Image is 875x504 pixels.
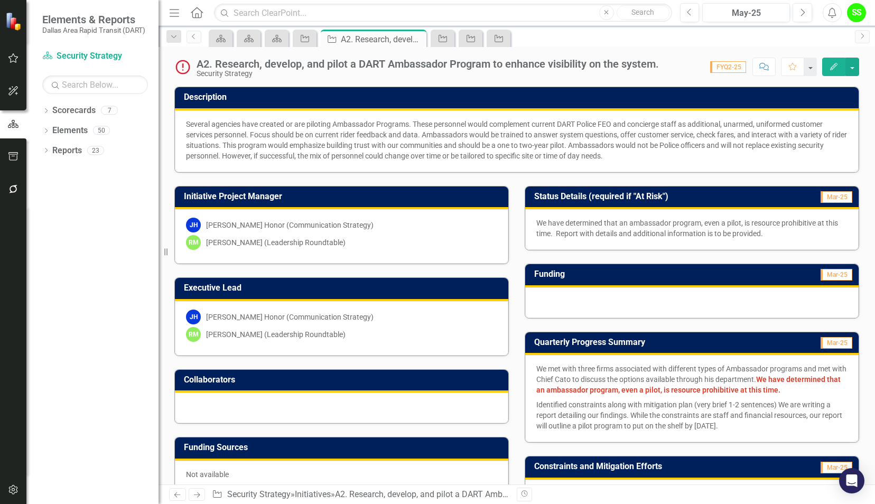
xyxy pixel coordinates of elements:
div: 23 [87,146,104,155]
input: Search Below... [42,76,148,94]
span: Mar-25 [821,191,852,203]
span: FYQ2-25 [710,61,746,73]
div: JH [186,218,201,232]
p: Not available [186,469,497,480]
div: [PERSON_NAME] Honor (Communication Strategy) [206,220,374,230]
div: [PERSON_NAME] Honor (Communication Strategy) [206,312,374,322]
div: Security Strategy [197,70,659,78]
p: We met with three firms associated with different types of Ambassador programs and met with Chief... [536,363,848,397]
img: At Risk [174,59,191,76]
button: May-25 [702,3,790,22]
a: Security Strategy [227,489,291,499]
h3: Funding Sources [184,443,503,452]
a: Reports [52,145,82,157]
h3: Description [184,92,853,102]
div: RM [186,327,201,342]
h3: Executive Lead [184,283,503,293]
h3: Collaborators [184,375,503,385]
h3: Initiative Project Manager [184,192,503,201]
div: [PERSON_NAME] (Leadership Roundtable) [206,329,346,340]
input: Search ClearPoint... [214,4,672,22]
a: Initiatives [295,489,331,499]
div: May-25 [706,7,786,20]
p: We have determined that an ambassador program, even a pilot, is resource prohibitive at this time... [536,218,848,239]
a: Elements [52,125,88,137]
div: Open Intercom Messenger [839,468,864,493]
h3: Quarterly Progress Summary [534,338,780,347]
div: 7 [101,106,118,115]
div: A2. Research, develop, and pilot a DART Ambassador Program to enhance visibility on the system. [197,58,659,70]
div: 50 [93,126,110,135]
div: A2. Research, develop, and pilot a DART Ambassador Program to enhance visibility on the system. [335,489,700,499]
div: [PERSON_NAME] (Leadership Roundtable) [206,237,346,248]
span: Mar-25 [821,269,852,281]
img: ClearPoint Strategy [5,12,24,31]
a: Scorecards [52,105,96,117]
p: Several agencies have created or are piloting Ambassador Programs. These personnel would compleme... [186,119,848,161]
div: » » [212,489,509,501]
span: Elements & Reports [42,13,145,26]
h3: Funding [534,269,688,279]
span: Search [631,8,654,16]
button: Search [617,5,669,20]
div: A2. Research, develop, and pilot a DART Ambassador Program to enhance visibility on the system. [341,33,424,46]
p: Identified constraints along with mitigation plan (very brief 1-2 sentences) We are writing a rep... [536,397,848,431]
h3: Constraints and Mitigation Efforts [534,462,788,471]
h3: Status Details (required if "At Risk") [534,192,790,201]
div: RM [186,235,201,250]
button: SS [847,3,866,22]
span: Mar-25 [821,337,852,349]
small: Dallas Area Rapid Transit (DART) [42,26,145,34]
a: Security Strategy [42,50,148,62]
div: JH [186,310,201,324]
span: Mar-25 [821,462,852,473]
